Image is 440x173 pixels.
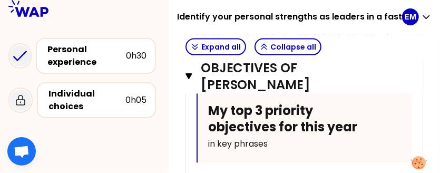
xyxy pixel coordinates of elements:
[402,8,432,25] button: EM
[126,50,146,62] div: 0h30
[185,39,246,55] button: Expand all
[208,138,268,150] span: in key phrases
[201,60,387,93] h3: Objectives of [PERSON_NAME]
[125,94,146,107] div: 0h05
[48,88,125,113] div: Individual choices
[7,137,36,166] div: Ouvrir le chat
[255,39,321,55] button: Collapse all
[185,60,423,93] button: Objectives of [PERSON_NAME]
[405,12,416,22] p: EM
[208,102,357,136] span: My top 3 priority objectives for this year
[47,43,126,69] div: Personal experience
